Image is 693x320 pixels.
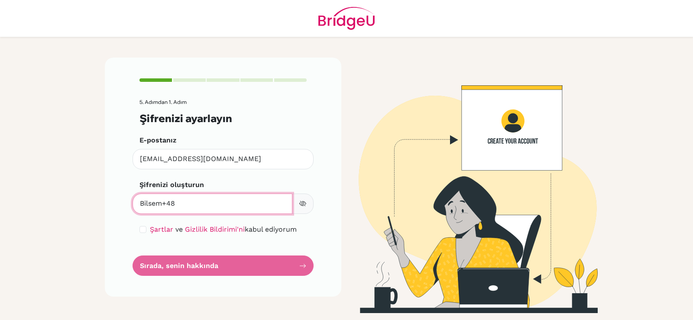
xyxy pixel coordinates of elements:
input: E-postanızı girin* [133,149,314,169]
a: Şartlar [150,225,173,233]
font: Şifrenizi oluşturun [139,181,204,189]
font: Şifrenizi ayarlayın [139,112,232,125]
font: 5. Adımdan 1. Adım [139,99,187,105]
font: ve [175,225,183,233]
font: E-postanız [139,136,176,144]
a: Gizlilik Bildirimi'ni [185,225,245,233]
font: kabul ediyorum [245,225,297,233]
